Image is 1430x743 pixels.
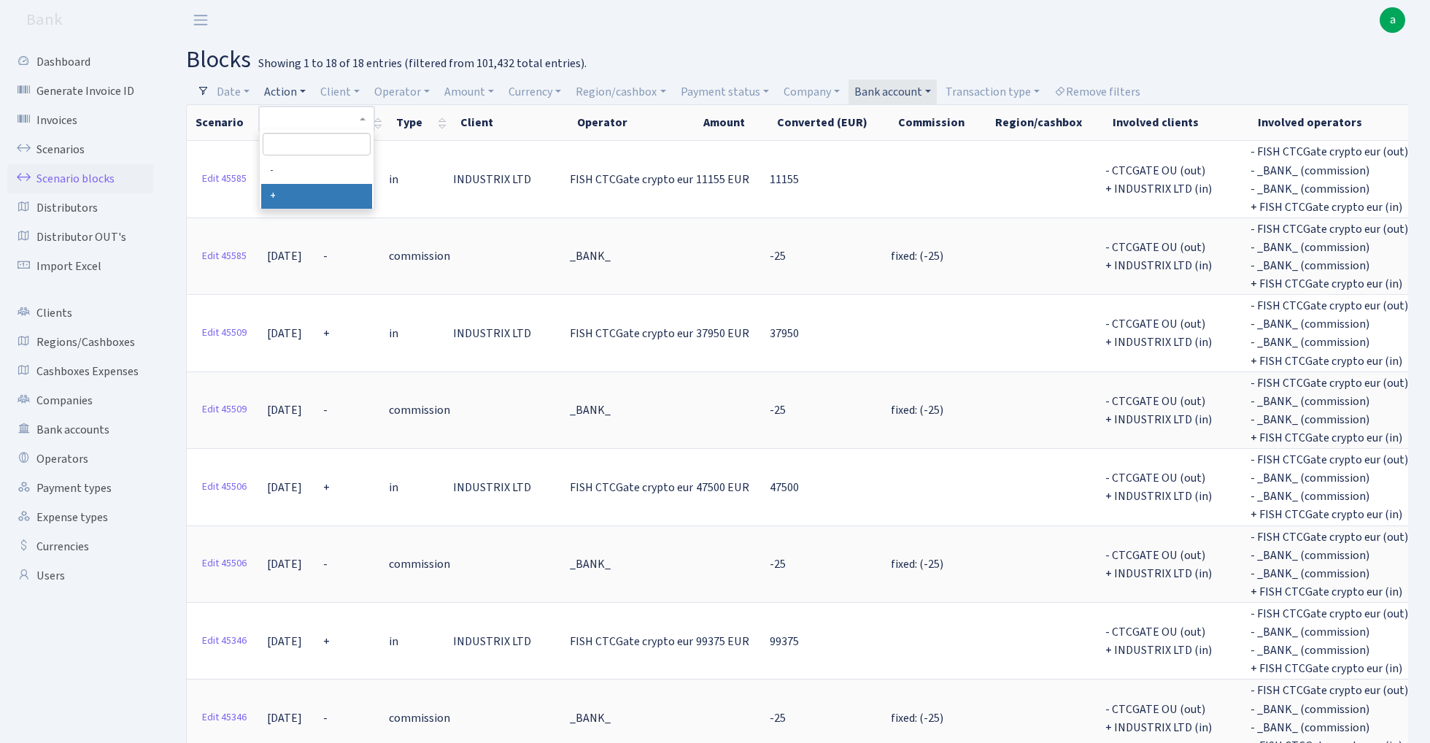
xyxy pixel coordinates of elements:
a: Edit 45506 [196,476,253,498]
span: in [389,172,398,188]
span: + [323,480,330,496]
span: [DATE] [267,480,302,496]
span: - CTCGATE OU (out) + INDUSTRIX LTD (in) [1105,624,1212,658]
span: -25 [770,249,786,265]
a: Currency [503,80,567,104]
span: - CTCGATE OU (out) + INDUSTRIX LTD (in) [1105,547,1212,582]
span: FISH CTCGate crypto eur [570,172,693,188]
span: in [389,326,398,342]
th: Commission [889,105,986,140]
a: Clients [7,299,153,328]
a: Edit 45346 [196,630,253,652]
span: blocks [186,43,251,77]
span: + [323,634,330,650]
a: Bank accounts [7,415,153,444]
a: Date [211,80,255,104]
a: Client [314,80,366,104]
a: Transaction type [940,80,1046,104]
a: Action [258,80,312,104]
span: fixed: (-25) [891,710,943,726]
span: [DATE] [267,402,302,418]
a: Regions/Cashboxes [7,328,153,357]
span: - [323,710,328,726]
span: fixed: (-25) [891,402,943,418]
span: - [323,402,328,418]
span: -25 [770,402,786,418]
span: - FISH CTCGate crypto eur (out) - _BANK_ (commission) - _BANK_ (commission) + FISH CTCGate crypto... [1251,298,1408,369]
span: - [323,556,328,572]
a: Edit 45585 [196,168,253,190]
span: INDUSTRIX LTD [453,480,531,496]
a: Region/cashbox [570,80,671,104]
a: Companies [7,386,153,415]
th: Operator [568,105,695,140]
span: _BANK_ [570,249,611,265]
span: - FISH CTCGate crypto eur (out) - _BANK_ (commission) - _BANK_ (commission) + FISH CTCGate crypto... [1251,145,1408,215]
span: 47500 [770,480,799,496]
a: Edit 45585 [196,245,253,268]
a: Generate Invoice ID [7,77,153,106]
span: commission [389,556,450,572]
a: Payment types [7,474,153,503]
span: [DATE] [267,710,302,726]
span: INDUSTRIX LTD [453,172,531,188]
span: -25 [770,556,786,572]
a: Scenarios [7,135,153,164]
a: Edit 45346 [196,707,253,729]
span: [DATE] [267,249,302,265]
span: FISH CTCGate crypto eur [570,634,693,650]
a: Cashboxes Expenses [7,357,153,386]
span: 11155 [770,172,799,188]
span: - FISH CTCGate crypto eur (out) - _BANK_ (commission) - _BANK_ (commission) + FISH CTCGate crypto... [1251,606,1408,677]
a: Company [778,80,846,104]
span: _BANK_ [570,710,611,726]
a: Amount [438,80,500,104]
a: Dashboard [7,47,153,77]
a: Distributors [7,193,153,223]
th: Converted (EUR) [768,105,889,140]
span: commission [389,402,450,418]
span: 99375 EUR [696,634,749,650]
a: Payment status [675,80,775,104]
div: Showing 1 to 18 of 18 entries (filtered from 101,432 total entries). [258,57,587,71]
span: commission [389,249,450,265]
a: a [1380,7,1405,33]
a: Expense types [7,503,153,532]
a: Import Excel [7,252,153,281]
span: fixed: (-25) [891,249,943,265]
th: Client [452,105,568,140]
span: - CTCGATE OU (out) + INDUSTRIX LTD (in) [1105,316,1212,350]
button: Toggle navigation [182,8,219,32]
span: - FISH CTCGate crypto eur (out) - _BANK_ (commission) - _BANK_ (commission) + FISH CTCGate crypto... [1251,529,1408,600]
span: - FISH CTCGate crypto eur (out) - _BANK_ (commission) - _BANK_ (commission) + FISH CTCGate crypto... [1251,221,1408,292]
span: [DATE] [267,634,302,650]
a: Invoices [7,106,153,135]
span: 37950 EUR [696,326,749,342]
th: Region/cashbox [986,105,1104,140]
span: 11155 EUR [696,172,749,188]
span: - FISH CTCGate crypto eur (out) - _BANK_ (commission) - _BANK_ (commission) + FISH CTCGate crypto... [1251,375,1408,446]
a: Remove filters [1048,80,1146,104]
span: [DATE] [267,326,302,342]
a: Distributor OUT's [7,223,153,252]
span: + [323,326,330,342]
th: Scenario [187,105,266,140]
span: in [389,480,398,496]
span: commission [389,710,450,726]
a: Operator [368,80,436,104]
span: - [323,249,328,265]
span: - FISH CTCGate crypto eur (out) - _BANK_ (commission) - _BANK_ (commission) + FISH CTCGate crypto... [1251,452,1408,523]
th: Date : activate to sort column ascending [266,105,322,140]
a: Edit 45509 [196,322,253,344]
span: -25 [770,710,786,726]
a: Edit 45509 [196,399,253,421]
a: Scenario blocks [7,164,153,193]
span: [DATE] [267,556,302,572]
span: - CTCGATE OU (out) + INDUSTRIX LTD (in) [1105,470,1212,504]
a: Operators [7,444,153,474]
span: 99375 [770,634,799,650]
a: Edit 45506 [196,553,253,575]
span: FISH CTCGate crypto eur [570,480,693,496]
th: Amount [695,105,768,140]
